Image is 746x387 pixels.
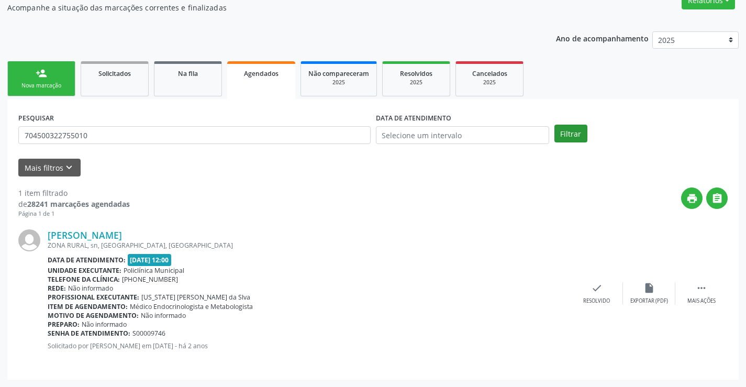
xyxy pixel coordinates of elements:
input: Nome, CNS [18,126,371,144]
span: Policlínica Municipal [124,266,184,275]
i:  [711,193,723,204]
span: Cancelados [472,69,507,78]
b: Data de atendimento: [48,256,126,264]
b: Unidade executante: [48,266,121,275]
i: check [591,282,603,294]
b: Telefone da clínica: [48,275,120,284]
span: [US_STATE] [PERSON_NAME] da Slva [141,293,250,302]
label: PESQUISAR [18,110,54,126]
p: Solicitado por [PERSON_NAME] em [DATE] - há 2 anos [48,341,571,350]
strong: 28241 marcações agendadas [27,199,130,209]
div: Resolvido [583,297,610,305]
div: Mais ações [687,297,716,305]
p: Ano de acompanhamento [556,31,649,45]
button: print [681,187,703,209]
b: Rede: [48,284,66,293]
p: Acompanhe a situação das marcações correntes e finalizadas [7,2,519,13]
b: Motivo de agendamento: [48,311,139,320]
button:  [706,187,728,209]
i: insert_drive_file [643,282,655,294]
span: Resolvidos [400,69,432,78]
i:  [696,282,707,294]
span: Agendados [244,69,279,78]
i: keyboard_arrow_down [63,162,75,173]
span: [DATE] 12:00 [128,254,172,266]
i: print [686,193,698,204]
div: Página 1 de 1 [18,209,130,218]
div: person_add [36,68,47,79]
div: Nova marcação [15,82,68,90]
div: 1 item filtrado [18,187,130,198]
span: [PHONE_NUMBER] [122,275,178,284]
span: Não informado [141,311,186,320]
div: 2025 [390,79,442,86]
a: [PERSON_NAME] [48,229,122,241]
button: Mais filtroskeyboard_arrow_down [18,159,81,177]
span: Não compareceram [308,69,369,78]
span: Não informado [68,284,113,293]
div: 2025 [308,79,369,86]
img: img [18,229,40,251]
input: Selecione um intervalo [376,126,549,144]
span: Médico Endocrinologista e Metabologista [130,302,253,311]
label: DATA DE ATENDIMENTO [376,110,451,126]
span: S00009746 [132,329,165,338]
b: Preparo: [48,320,80,329]
span: Na fila [178,69,198,78]
div: de [18,198,130,209]
div: ZONA RURAL, sn, [GEOGRAPHIC_DATA], [GEOGRAPHIC_DATA] [48,241,571,250]
b: Profissional executante: [48,293,139,302]
b: Senha de atendimento: [48,329,130,338]
div: Exportar (PDF) [630,297,668,305]
span: Não informado [82,320,127,329]
div: 2025 [463,79,516,86]
b: Item de agendamento: [48,302,128,311]
button: Filtrar [554,125,587,142]
span: Solicitados [98,69,131,78]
